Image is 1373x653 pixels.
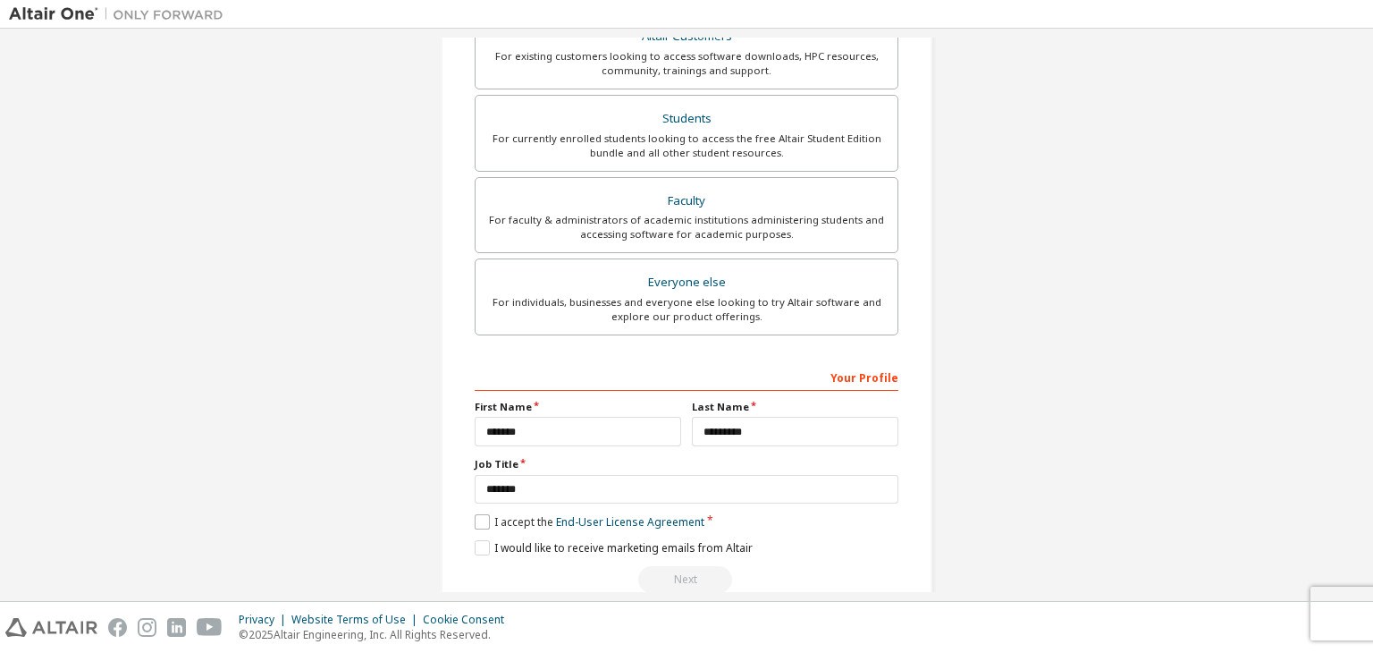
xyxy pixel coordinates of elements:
img: altair_logo.svg [5,618,97,637]
div: Everyone else [486,270,887,295]
div: Faculty [486,189,887,214]
div: For individuals, businesses and everyone else looking to try Altair software and explore our prod... [486,295,887,324]
div: For currently enrolled students looking to access the free Altair Student Edition bundle and all ... [486,131,887,160]
label: First Name [475,400,681,414]
img: linkedin.svg [167,618,186,637]
div: Cookie Consent [423,613,515,627]
label: Last Name [692,400,898,414]
div: Privacy [239,613,291,627]
div: Read and acccept EULA to continue [475,566,898,593]
label: I would like to receive marketing emails from Altair [475,540,753,555]
div: Students [486,106,887,131]
label: Job Title [475,457,898,471]
div: Your Profile [475,362,898,391]
img: instagram.svg [138,618,156,637]
p: © 2025 Altair Engineering, Inc. All Rights Reserved. [239,627,515,642]
div: For faculty & administrators of academic institutions administering students and accessing softwa... [486,213,887,242]
div: For existing customers looking to access software downloads, HPC resources, community, trainings ... [486,49,887,78]
img: Altair One [9,5,232,23]
img: facebook.svg [108,618,127,637]
a: End-User License Agreement [556,514,704,530]
label: I accept the [475,514,704,530]
img: youtube.svg [197,618,223,637]
div: Website Terms of Use [291,613,423,627]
